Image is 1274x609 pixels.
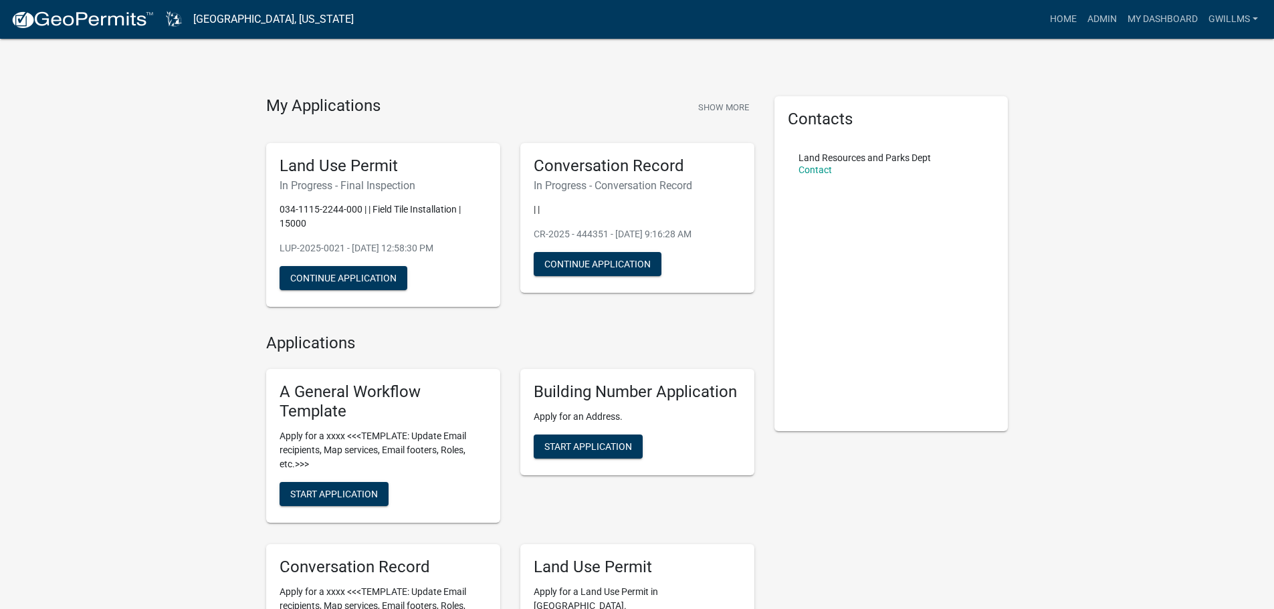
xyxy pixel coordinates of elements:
[1122,7,1203,32] a: My Dashboard
[534,203,741,217] p: | |
[1203,7,1263,32] a: gwillms
[280,179,487,192] h6: In Progress - Final Inspection
[788,110,995,129] h5: Contacts
[534,179,741,192] h6: In Progress - Conversation Record
[266,334,754,353] h4: Applications
[280,558,487,577] h5: Conversation Record
[280,482,389,506] button: Start Application
[534,156,741,176] h5: Conversation Record
[280,156,487,176] h5: Land Use Permit
[534,382,741,402] h5: Building Number Application
[165,10,183,28] img: Dodge County, Wisconsin
[280,429,487,471] p: Apply for a xxxx <<<TEMPLATE: Update Email recipients, Map services, Email footers, Roles, etc.>>>
[280,241,487,255] p: LUP-2025-0021 - [DATE] 12:58:30 PM
[193,8,354,31] a: [GEOGRAPHIC_DATA], [US_STATE]
[1045,7,1082,32] a: Home
[280,382,487,421] h5: A General Workflow Template
[534,410,741,424] p: Apply for an Address.
[693,96,754,118] button: Show More
[266,96,381,116] h4: My Applications
[799,153,931,162] p: Land Resources and Parks Dept
[799,164,832,175] a: Contact
[280,203,487,231] p: 034-1115-2244-000 | | Field Tile Installation | 15000
[534,435,643,459] button: Start Application
[534,558,741,577] h5: Land Use Permit
[534,227,741,241] p: CR-2025 - 444351 - [DATE] 9:16:28 AM
[544,441,632,452] span: Start Application
[290,488,378,499] span: Start Application
[1082,7,1122,32] a: Admin
[280,266,407,290] button: Continue Application
[534,252,661,276] button: Continue Application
